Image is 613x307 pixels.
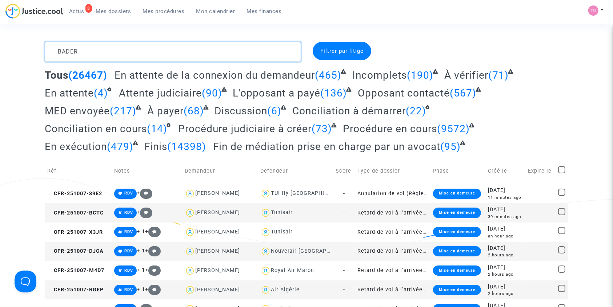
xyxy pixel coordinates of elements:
span: CFR-251007-39E2 [47,190,102,197]
div: [PERSON_NAME] [195,229,240,235]
span: + [145,267,161,273]
span: Tous [45,69,68,81]
span: L'opposant a payé [233,87,320,99]
span: Conciliation en cours [45,123,147,135]
a: Mes dossiers [90,6,137,17]
span: CFR-251007-X3JR [47,229,103,235]
div: [DATE] [488,283,523,291]
span: (190) [407,69,433,81]
span: À payer [147,105,184,117]
td: Retard de vol à l'arrivée (hors UE - Convention de [GEOGRAPHIC_DATA]) [355,242,430,261]
span: (22) [406,105,426,117]
span: (217) [110,105,136,117]
span: RDV [124,210,133,215]
span: Procédure en cours [343,123,437,135]
div: 8 [85,4,92,13]
img: icon-user.svg [260,227,271,237]
div: [PERSON_NAME] [195,287,240,293]
img: icon-user.svg [260,265,271,276]
span: MED envoyée [45,105,110,117]
td: Annulation de vol (Règlement CE n°261/2004) [355,184,430,203]
img: icon-user.svg [185,227,195,237]
span: (73) [312,123,332,135]
span: Procédure judiciaire à créer [178,123,312,135]
span: (4) [94,87,108,99]
td: Retard de vol à l'arrivée (Règlement CE n°261/2004) [355,203,430,223]
span: - [343,229,345,235]
div: 2 hours ago [488,252,523,258]
img: jc-logo.svg [5,4,63,19]
span: (26467) [68,69,107,81]
span: (479) [107,141,133,153]
span: Mes finances [247,8,282,15]
span: (9572) [437,123,470,135]
img: icon-user.svg [260,246,271,257]
span: - [343,248,345,254]
td: Retard de vol à l'arrivée (hors UE - Convention de [GEOGRAPHIC_DATA]) [355,261,430,280]
span: + [145,228,161,235]
td: Notes [112,158,182,184]
span: CFR-251007-DJCA [47,248,104,254]
span: Actus [69,8,84,15]
div: Royal Air Maroc [271,267,314,273]
span: Finis [144,141,167,153]
div: [DATE] [488,186,523,194]
div: [PERSON_NAME] [195,209,240,216]
span: Incomplets [352,69,407,81]
div: an hour ago [488,233,523,239]
td: Score [333,158,355,184]
span: (465) [315,69,342,81]
div: Tunisair [271,209,293,216]
div: Nouvelair [GEOGRAPHIC_DATA] [271,248,354,254]
span: - [343,190,345,197]
span: (6) [267,105,281,117]
td: Type de dossier [355,158,430,184]
div: Air Algérie [271,287,300,293]
span: Filtrer par litige [320,48,364,54]
span: (567) [450,87,476,99]
span: (14398) [167,141,206,153]
img: icon-user.svg [185,285,195,295]
img: icon-user.svg [185,208,195,218]
td: Retard de vol à l'arrivée (hors UE - Convention de [GEOGRAPHIC_DATA]) [355,280,430,300]
span: + [137,209,152,215]
span: + 1 [137,286,145,292]
span: RDV [124,249,133,253]
td: Retard de vol à l'arrivée (hors UE - Convention de [GEOGRAPHIC_DATA]) [355,223,430,242]
span: RDV [124,268,133,273]
td: Expire le [526,158,556,184]
div: 2 hours ago [488,271,523,278]
img: icon-user.svg [185,265,195,276]
img: icon-user.svg [260,208,271,218]
span: RDV [124,287,133,292]
td: Créé le [486,158,526,184]
a: Mes procédures [137,6,191,17]
div: 2 hours ago [488,291,523,297]
span: À vérifier [444,69,488,81]
div: [DATE] [488,206,523,214]
span: - [343,287,345,293]
span: + [145,286,161,292]
span: En attente [45,87,94,99]
span: + [145,248,161,254]
div: [DATE] [488,264,523,272]
span: + 1 [137,267,145,273]
a: 8Actus [63,6,90,17]
span: Mes procédures [143,8,185,15]
div: [PERSON_NAME] [195,267,240,273]
span: (136) [320,87,347,99]
img: icon-user.svg [260,188,271,199]
img: icon-user.svg [185,188,195,199]
span: + [137,190,152,196]
span: + 1 [137,228,145,235]
span: Opposant contacté [358,87,450,99]
div: 39 minutes ago [488,214,523,220]
div: Mise en demeure [433,208,481,218]
td: Phase [430,158,486,184]
div: Mise en demeure [433,246,481,256]
span: RDV [124,229,133,234]
span: CFR-251007-BCTC [47,210,104,216]
span: Attente judiciaire [119,87,202,99]
img: icon-user.svg [260,285,271,295]
span: (71) [488,69,509,81]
